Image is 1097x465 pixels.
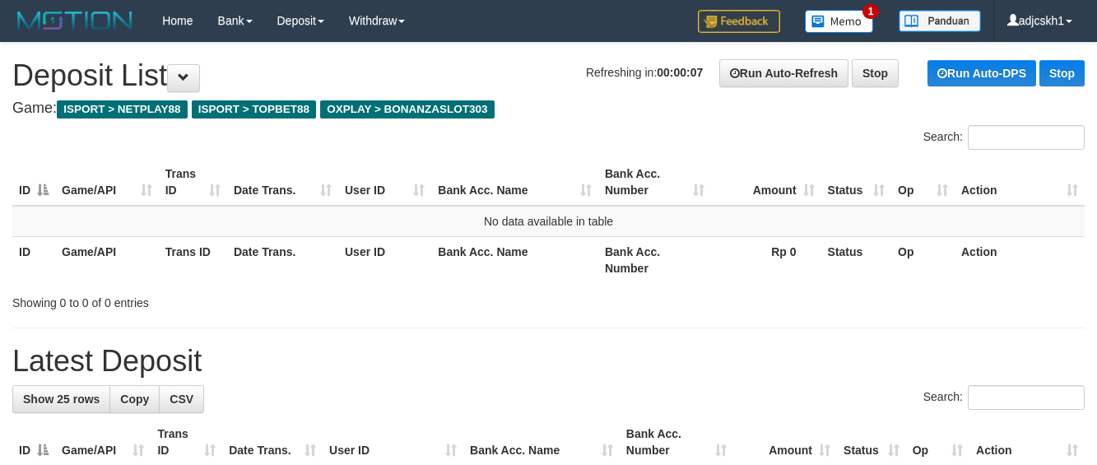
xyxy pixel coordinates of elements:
[227,159,338,206] th: Date Trans.: activate to sort column ascending
[927,60,1036,86] a: Run Auto-DPS
[711,236,821,283] th: Rp 0
[159,385,204,413] a: CSV
[431,236,598,283] th: Bank Acc. Name
[899,10,981,32] img: panduan.png
[109,385,160,413] a: Copy
[120,393,149,406] span: Copy
[923,385,1085,410] label: Search:
[698,10,780,33] img: Feedback.jpg
[170,393,193,406] span: CSV
[159,236,227,283] th: Trans ID
[657,66,703,79] strong: 00:00:07
[955,236,1085,283] th: Action
[55,236,159,283] th: Game/API
[192,100,316,119] span: ISPORT > TOPBET88
[57,100,188,119] span: ISPORT > NETPLAY88
[12,385,110,413] a: Show 25 rows
[159,159,227,206] th: Trans ID: activate to sort column ascending
[12,206,1085,237] td: No data available in table
[12,8,137,33] img: MOTION_logo.png
[227,236,338,283] th: Date Trans.
[12,159,55,206] th: ID: activate to sort column descending
[923,125,1085,150] label: Search:
[320,100,495,119] span: OXPLAY > BONANZASLOT303
[891,236,955,283] th: Op
[338,159,431,206] th: User ID: activate to sort column ascending
[12,345,1085,378] h1: Latest Deposit
[968,385,1085,410] input: Search:
[12,288,444,311] div: Showing 0 to 0 of 0 entries
[821,159,892,206] th: Status: activate to sort column ascending
[719,59,848,87] a: Run Auto-Refresh
[862,4,880,19] span: 1
[12,100,1085,117] h4: Game:
[23,393,100,406] span: Show 25 rows
[852,59,899,87] a: Stop
[821,236,892,283] th: Status
[431,159,598,206] th: Bank Acc. Name: activate to sort column ascending
[598,159,711,206] th: Bank Acc. Number: activate to sort column ascending
[968,125,1085,150] input: Search:
[711,159,821,206] th: Amount: activate to sort column ascending
[598,236,711,283] th: Bank Acc. Number
[55,159,159,206] th: Game/API: activate to sort column ascending
[955,159,1085,206] th: Action: activate to sort column ascending
[891,159,955,206] th: Op: activate to sort column ascending
[12,59,1085,92] h1: Deposit List
[1039,60,1085,86] a: Stop
[338,236,431,283] th: User ID
[586,66,703,79] span: Refreshing in:
[805,10,874,33] img: Button%20Memo.svg
[12,236,55,283] th: ID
